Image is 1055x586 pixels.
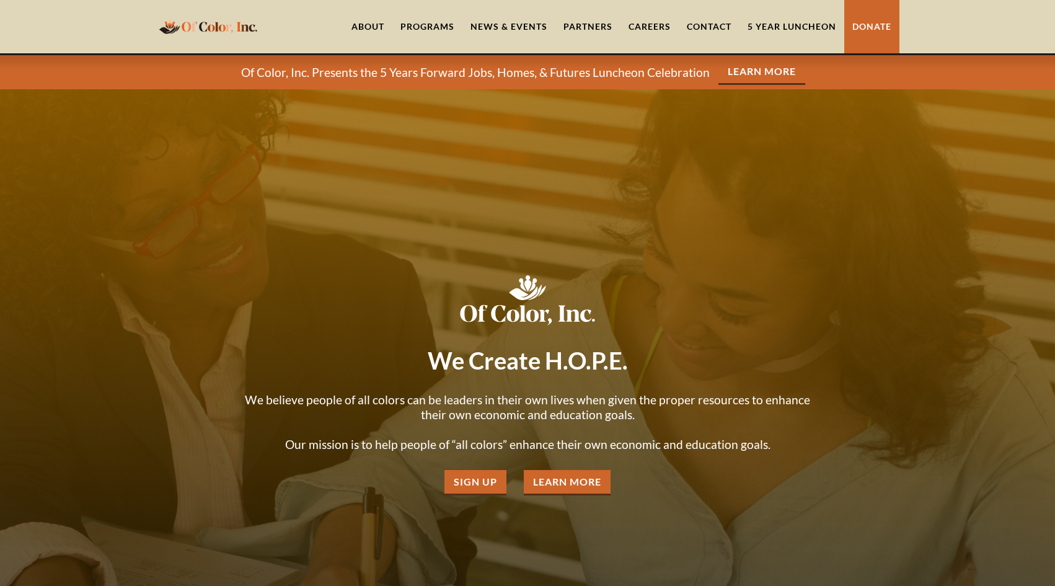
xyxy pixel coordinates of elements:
[524,470,611,495] a: Learn More
[444,470,506,495] a: Sign Up
[400,20,454,33] div: Programs
[156,12,261,41] a: home
[428,346,628,375] strong: We Create H.O.P.E.
[718,60,805,85] a: Learn More
[236,393,819,452] p: We believe people of all colors can be leaders in their own lives when given the proper resources...
[241,65,710,80] p: Of Color, Inc. Presents the 5 Years Forward Jobs, Homes, & Futures Luncheon Celebration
